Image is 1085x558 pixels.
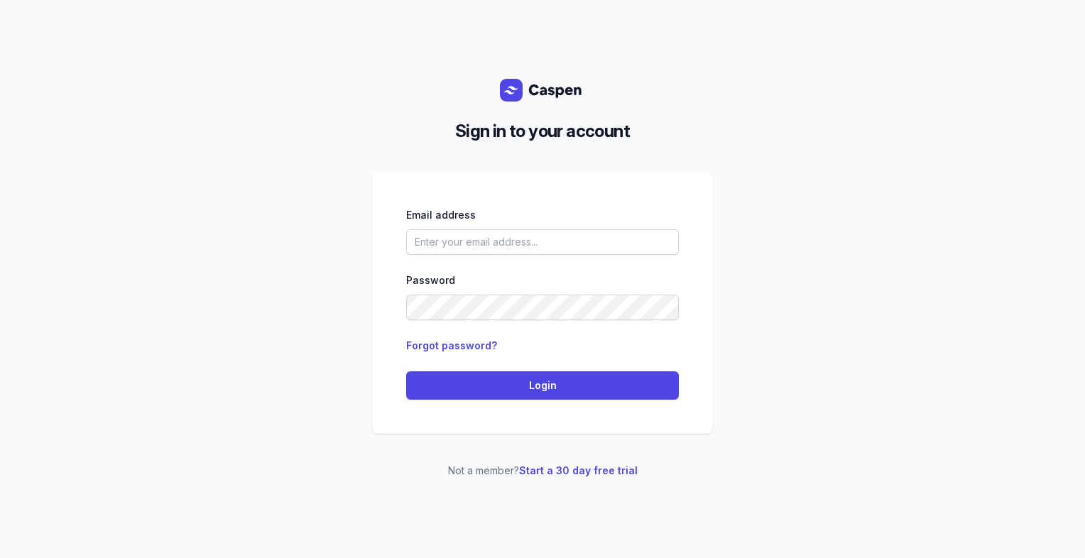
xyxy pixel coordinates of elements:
[406,272,679,289] div: Password
[383,119,702,144] h2: Sign in to your account
[406,371,679,400] button: Login
[372,462,713,479] p: Not a member?
[406,207,679,224] div: Email address
[406,339,497,351] a: Forgot password?
[415,377,670,394] span: Login
[519,464,638,476] a: Start a 30 day free trial
[406,229,679,255] input: Enter your email address...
